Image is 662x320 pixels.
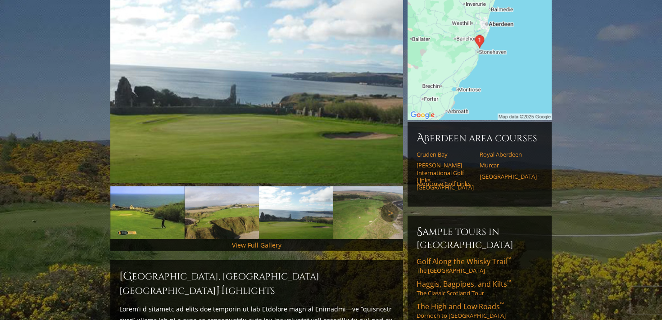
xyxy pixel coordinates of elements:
[381,204,399,222] a: Next
[417,131,543,145] h6: Aberdeen Area Courses
[216,284,225,298] span: H
[507,256,511,263] sup: ™
[417,257,543,275] a: Golf Along the Whisky Trail™The [GEOGRAPHIC_DATA]
[480,173,537,180] a: [GEOGRAPHIC_DATA]
[417,279,511,289] span: Haggis, Bagpipes, and Kilts
[119,269,394,298] h2: [GEOGRAPHIC_DATA], [GEOGRAPHIC_DATA] [GEOGRAPHIC_DATA] ighlights
[417,225,543,251] h6: Sample Tours in [GEOGRAPHIC_DATA]
[507,278,511,286] sup: ™
[417,302,504,311] span: The High and Low Roads
[417,257,511,266] span: Golf Along the Whisky Trail
[417,279,543,297] a: Haggis, Bagpipes, and Kilts™The Classic Scotland Tour
[480,162,537,169] a: Murcar
[417,151,474,158] a: Cruden Bay
[500,301,504,308] sup: ™
[417,162,474,191] a: [PERSON_NAME] International Golf Links [GEOGRAPHIC_DATA]
[232,241,281,249] a: View Full Gallery
[417,180,474,187] a: Montrose Golf Links
[480,151,537,158] a: Royal Aberdeen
